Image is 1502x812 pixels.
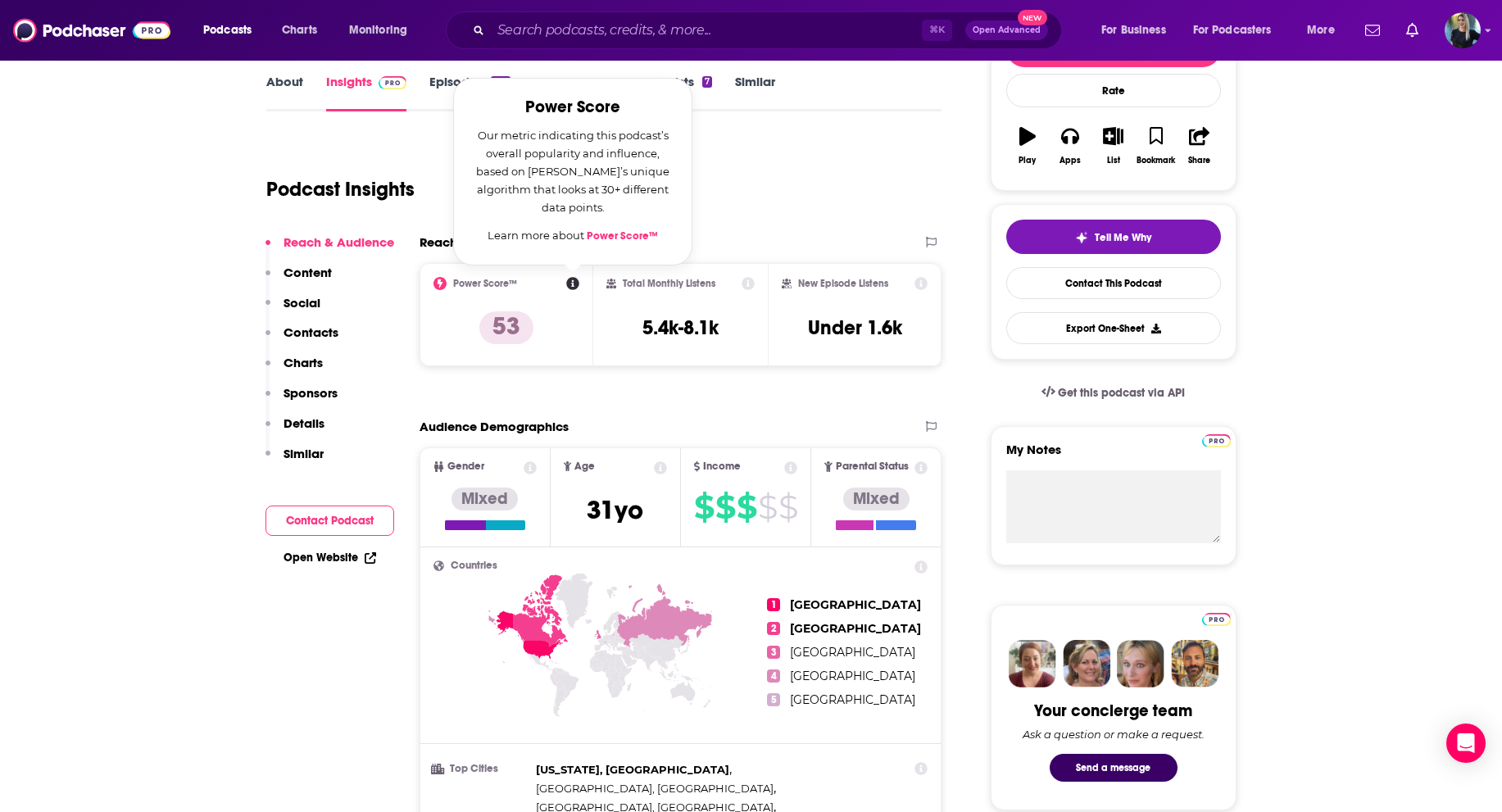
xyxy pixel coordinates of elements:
[379,76,407,89] img: Podchaser Pro
[1445,12,1481,48] button: Show profile menu
[536,779,776,798] span: ,
[790,692,915,707] span: [GEOGRAPHIC_DATA]
[1075,231,1088,244] img: tell me why sparkle
[1058,386,1185,400] span: Get this podcast via API
[491,76,510,88] div: 413
[1446,724,1486,763] div: Open Intercom Messenger
[694,494,714,520] span: $
[265,324,338,355] button: Contacts
[703,461,741,472] span: Income
[767,598,780,611] span: 1
[836,461,909,472] span: Parental Status
[767,646,780,659] span: 3
[429,74,510,111] a: Episodes413
[461,11,1078,49] div: Search podcasts, credits, & more...
[1202,610,1231,626] a: Pro website
[491,17,922,43] input: Search podcasts, credits, & more...
[1202,613,1231,626] img: Podchaser Pro
[349,19,407,42] span: Monitoring
[1009,640,1056,687] img: Sydney Profile
[203,19,252,42] span: Podcasts
[536,760,732,779] span: ,
[758,494,777,520] span: $
[265,355,323,385] button: Charts
[1178,116,1220,175] button: Share
[1018,10,1047,25] span: New
[1296,17,1355,43] button: open menu
[1101,19,1166,42] span: For Business
[922,20,952,41] span: ⌘ K
[453,278,517,289] h2: Power Score™
[965,20,1048,40] button: Open AdvancedNew
[265,446,324,476] button: Similar
[1307,19,1335,42] span: More
[1006,312,1221,344] button: Export One-Sheet
[1202,434,1231,447] img: Podchaser Pro
[1091,116,1134,175] button: List
[1095,231,1151,244] span: Tell Me Why
[1006,116,1049,175] button: Play
[265,234,394,265] button: Reach & Audience
[1050,754,1178,782] button: Send a message
[737,494,756,520] span: $
[282,19,317,42] span: Charts
[452,488,518,510] div: Mixed
[1006,74,1221,107] div: Rate
[1006,442,1221,470] label: My Notes
[284,355,323,370] p: Charts
[284,265,332,280] p: Content
[1028,373,1199,413] a: Get this podcast via API
[669,74,712,111] a: Lists7
[265,506,394,536] button: Contact Podcast
[451,560,497,571] span: Countries
[1193,19,1272,42] span: For Podcasters
[420,234,457,250] h2: Reach
[536,782,774,795] span: [GEOGRAPHIC_DATA], [GEOGRAPHIC_DATA]
[271,17,327,43] a: Charts
[266,177,415,202] h1: Podcast Insights
[13,15,170,46] a: Podchaser - Follow, Share and Rate Podcasts
[1060,156,1081,166] div: Apps
[284,446,324,461] p: Similar
[265,265,332,295] button: Content
[715,494,735,520] span: $
[1400,16,1425,44] a: Show notifications dropdown
[284,551,376,565] a: Open Website
[1034,701,1192,721] div: Your concierge team
[479,311,533,344] p: 53
[1117,640,1164,687] img: Jules Profile
[284,234,394,250] p: Reach & Audience
[1019,156,1036,166] div: Play
[1090,17,1187,43] button: open menu
[843,488,910,510] div: Mixed
[1023,728,1205,741] div: Ask a question or make a request.
[1202,432,1231,447] a: Pro website
[192,17,273,43] button: open menu
[1359,16,1386,44] a: Show notifications dropdown
[265,295,320,325] button: Social
[767,622,780,635] span: 2
[767,693,780,706] span: 5
[587,229,658,243] a: Power Score™
[808,315,902,340] h3: Under 1.6k
[1137,156,1175,166] div: Bookmark
[420,419,569,434] h2: Audience Demographics
[1006,220,1221,254] button: tell me why sparkleTell Me Why
[790,669,915,683] span: [GEOGRAPHIC_DATA]
[767,669,780,683] span: 4
[284,415,324,431] p: Details
[1182,17,1296,43] button: open menu
[604,74,647,111] a: Credits
[533,74,581,111] a: Reviews
[326,74,407,111] a: InsightsPodchaser Pro
[790,645,915,660] span: [GEOGRAPHIC_DATA]
[447,461,484,472] span: Gender
[1445,12,1481,48] img: User Profile
[642,315,719,340] h3: 5.4k-8.1k
[338,17,429,43] button: open menu
[778,494,797,520] span: $
[790,621,921,636] span: [GEOGRAPHIC_DATA]
[973,26,1041,34] span: Open Advanced
[1171,640,1218,687] img: Jon Profile
[1445,12,1481,48] span: Logged in as ChelseaKershaw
